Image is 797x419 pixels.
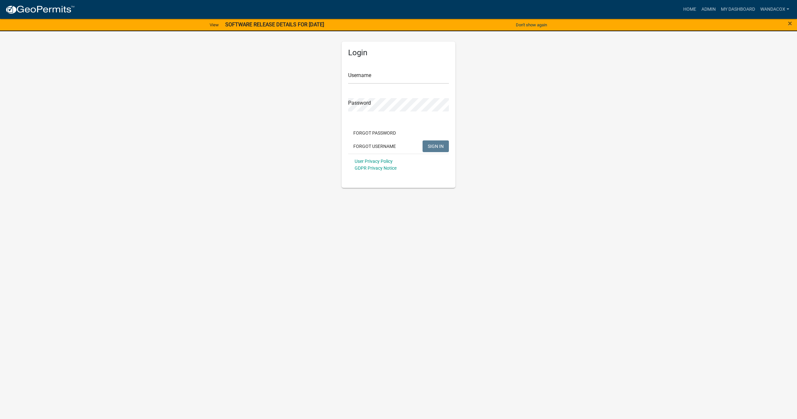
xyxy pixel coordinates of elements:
[423,140,449,152] button: SIGN IN
[758,3,792,16] a: WandaCox
[348,127,401,139] button: Forgot Password
[348,140,401,152] button: Forgot Username
[513,20,550,30] button: Don't show again
[788,19,792,28] span: ×
[718,3,758,16] a: My Dashboard
[428,143,444,149] span: SIGN IN
[207,20,221,30] a: View
[788,20,792,27] button: Close
[225,21,324,28] strong: SOFTWARE RELEASE DETAILS FOR [DATE]
[348,48,449,58] h5: Login
[355,159,393,164] a: User Privacy Policy
[699,3,718,16] a: Admin
[355,165,397,171] a: GDPR Privacy Notice
[681,3,699,16] a: Home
